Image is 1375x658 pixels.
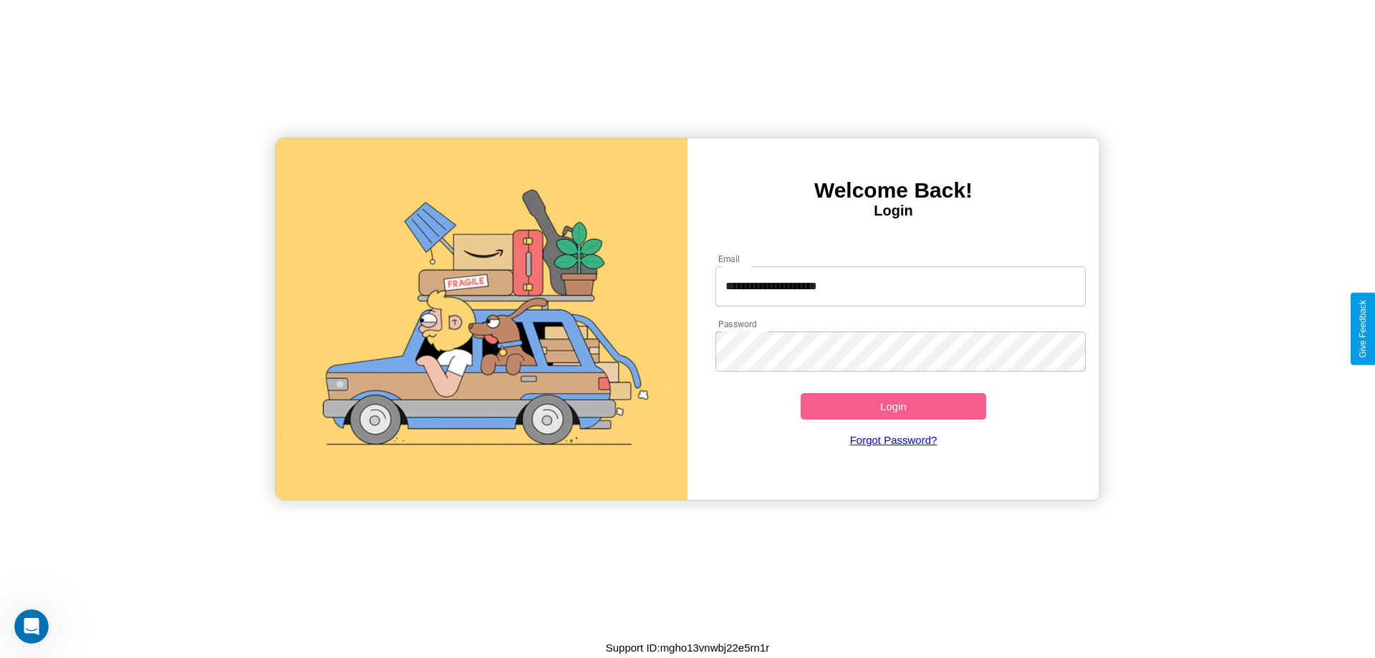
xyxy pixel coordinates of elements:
label: Email [718,253,740,265]
p: Support ID: mgho13vnwbj22e5rn1r [606,638,769,657]
h3: Welcome Back! [687,178,1099,203]
h4: Login [687,203,1099,219]
button: Login [801,393,986,420]
iframe: Intercom live chat [14,609,49,644]
div: Give Feedback [1358,300,1368,358]
a: Forgot Password? [708,420,1079,460]
label: Password [718,318,756,330]
img: gif [276,138,687,500]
